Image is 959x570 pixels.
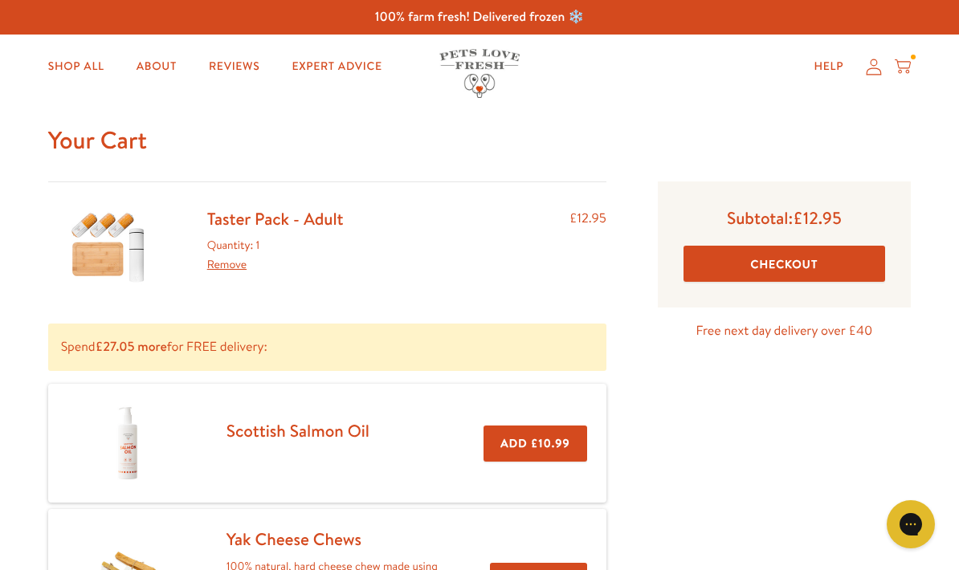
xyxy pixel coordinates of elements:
[226,419,369,442] a: Scottish Salmon Oil
[569,208,606,285] div: £12.95
[88,403,168,483] img: Scottish Salmon Oil
[207,236,344,275] div: Quantity: 1
[793,206,842,230] span: £12.95
[879,495,943,554] iframe: Gorgias live chat messenger
[684,246,885,282] button: Checkout
[35,51,117,83] a: Shop All
[196,51,272,83] a: Reviews
[207,256,247,272] a: Remove
[279,51,394,83] a: Expert Advice
[484,425,586,462] button: Add £10.99
[802,51,857,83] a: Help
[684,207,885,229] p: Subtotal:
[48,324,606,371] p: Spend for FREE delivery:
[96,338,167,356] b: £27.05 more
[68,208,149,285] img: Taster Pack - Adult
[226,527,361,551] a: Yak Cheese Chews
[658,320,911,342] p: Free next day delivery over £40
[124,51,190,83] a: About
[439,49,520,98] img: Pets Love Fresh
[207,207,344,230] a: Taster Pack - Adult
[48,124,912,156] h1: Your Cart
